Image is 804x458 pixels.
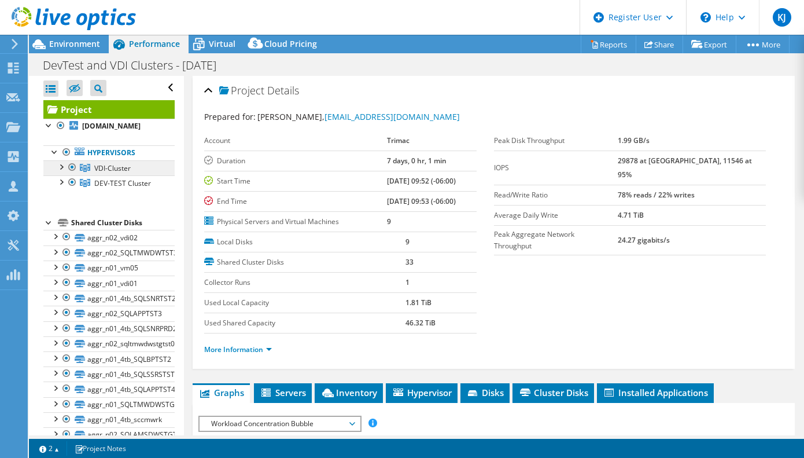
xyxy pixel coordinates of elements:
[43,145,175,160] a: Hypervisors
[204,111,256,122] label: Prepared for:
[43,276,175,291] a: aggr_n01_vdi01
[494,135,618,146] label: Peak Disk Throughput
[43,412,175,427] a: aggr_n01_4tb_sccmwrk
[82,121,141,131] b: [DOMAIN_NAME]
[129,38,180,49] span: Performance
[320,387,377,398] span: Inventory
[700,12,711,23] svg: \n
[618,210,644,220] b: 4.71 TiB
[392,387,452,398] span: Hypervisor
[603,387,708,398] span: Installed Applications
[405,237,410,247] b: 9
[43,321,175,336] a: aggr_n01_4tb_SQLSNRPRD2
[494,162,618,174] label: IOPS
[43,175,175,190] a: DEV-TEST Cluster
[267,83,299,97] span: Details
[494,210,618,221] label: Average Daily Write
[204,196,387,207] label: End Time
[518,387,588,398] span: Cluster Disks
[43,246,175,261] a: aggr_n02_SQLTMWDWTST3
[38,59,234,72] h1: DevTest and VDI Clusters - [DATE]
[43,336,175,351] a: aggr_n02_sqltmwdwstgtst01
[219,85,264,97] span: Project
[204,257,405,268] label: Shared Cluster Disks
[204,216,387,228] label: Physical Servers and Virtual Machines
[71,216,175,230] div: Shared Cluster Disks
[204,175,387,187] label: Start Time
[405,257,414,267] b: 33
[43,230,175,245] a: aggr_n02_vdi02
[387,217,391,226] b: 9
[618,135,650,145] b: 1.99 GB/s
[683,35,736,53] a: Export
[618,235,670,245] b: 24.27 gigabits/s
[405,318,436,328] b: 46.32 TiB
[198,387,244,398] span: Graphs
[204,236,405,248] label: Local Disks
[260,387,306,398] span: Servers
[43,291,175,306] a: aggr_n01_4tb_SQLSNRTST2
[387,135,410,145] b: Trimac
[494,229,618,252] label: Peak Aggregate Network Throughput
[405,298,431,307] b: 1.81 TiB
[31,441,67,456] a: 2
[43,261,175,276] a: aggr_n01_vm05
[264,38,317,49] span: Cloud Pricing
[204,345,272,354] a: More Information
[204,297,405,309] label: Used Local Capacity
[43,382,175,397] a: aggr_n01_4tb_SQLAPPTST4
[205,417,354,431] span: Workload Concentration Bubble
[257,111,460,122] span: [PERSON_NAME],
[387,176,456,186] b: [DATE] 09:52 (-06:00)
[581,35,636,53] a: Reports
[204,135,387,146] label: Account
[43,367,175,382] a: aggr_n01_4tb_SQLSSRSTST2
[618,190,695,200] b: 78% reads / 22% writes
[204,277,405,288] label: Collector Runs
[405,277,410,287] b: 1
[43,351,175,367] a: aggr_n01_4tb_SQLBPTST2
[466,387,504,398] span: Disks
[204,155,387,167] label: Duration
[773,8,791,27] span: KJ
[43,119,175,134] a: [DOMAIN_NAME]
[94,163,131,173] span: VDI-Cluster
[49,38,100,49] span: Environment
[636,35,683,53] a: Share
[43,160,175,175] a: VDI-Cluster
[618,156,752,179] b: 29878 at [GEOGRAPHIC_DATA], 11546 at 95%
[387,196,456,206] b: [DATE] 09:53 (-06:00)
[43,306,175,321] a: aggr_n02_SQLAPPTST3
[204,317,405,329] label: Used Shared Capacity
[387,156,447,166] b: 7 days, 0 hr, 1 min
[494,189,618,201] label: Read/Write Ratio
[67,441,134,456] a: Project Notes
[43,427,175,442] a: aggr_n02_SQLAMSDWSTGTST2_NP
[94,178,151,188] span: DEV-TEST Cluster
[736,35,790,53] a: More
[43,100,175,119] a: Project
[209,38,235,49] span: Virtual
[43,397,175,412] a: aggr_n01_SQLTMWDWSTGTST4
[324,111,460,122] a: [EMAIL_ADDRESS][DOMAIN_NAME]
